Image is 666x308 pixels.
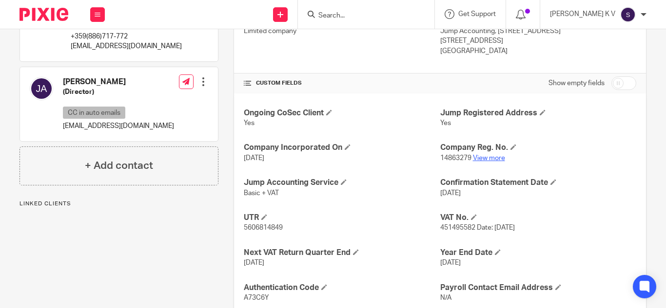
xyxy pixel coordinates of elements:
[548,78,605,88] label: Show empty fields
[244,143,440,153] h4: Company Incorporated On
[440,224,515,231] span: 451495582 Date: [DATE]
[473,155,505,162] a: View more
[440,248,636,258] h4: Year End Date
[244,294,269,301] span: A73C6Y
[440,120,451,127] span: Yes
[440,36,636,46] p: [STREET_ADDRESS]
[550,9,615,19] p: [PERSON_NAME] K V
[244,155,264,162] span: [DATE]
[244,79,440,87] h4: CUSTOM FIELDS
[620,7,636,22] img: svg%3E
[440,143,636,153] h4: Company Reg. No.
[20,200,218,208] p: Linked clients
[440,178,636,188] h4: Confirmation Statement Date
[440,190,461,197] span: [DATE]
[440,26,636,36] p: Jump Accounting, [STREET_ADDRESS]
[85,158,153,173] h4: + Add contact
[440,46,636,56] p: [GEOGRAPHIC_DATA]
[71,41,184,51] p: [EMAIL_ADDRESS][DOMAIN_NAME]
[244,283,440,293] h4: Authentication Code
[244,120,255,127] span: Yes
[20,8,68,21] img: Pixie
[440,213,636,223] h4: VAT No.
[244,26,440,36] p: Limited company
[30,77,53,100] img: svg%3E
[440,108,636,118] h4: Jump Registered Address
[244,248,440,258] h4: Next VAT Return Quarter End
[440,283,636,293] h4: Payroll Contact Email Address
[458,11,496,18] span: Get Support
[63,77,174,87] h4: [PERSON_NAME]
[244,259,264,266] span: [DATE]
[440,155,471,162] span: 14863279
[440,259,461,266] span: [DATE]
[63,107,125,119] p: CC in auto emails
[244,213,440,223] h4: UTR
[71,32,184,41] p: +359(886)717-772
[440,294,451,301] span: N/A
[63,121,174,131] p: [EMAIL_ADDRESS][DOMAIN_NAME]
[63,87,174,97] h5: (Director)
[244,224,283,231] span: 5606814849
[317,12,405,20] input: Search
[244,190,279,197] span: Basic + VAT
[244,108,440,118] h4: Ongoing CoSec Client
[244,178,440,188] h4: Jump Accounting Service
